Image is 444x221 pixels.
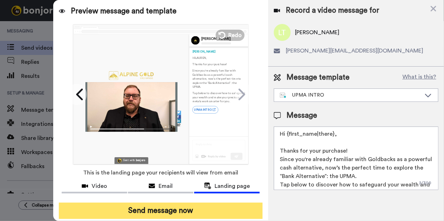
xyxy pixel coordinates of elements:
textarea: Hi {first_name|there}, Thanks for your purchase! Since you're already familiar with Goldbacks as ... [274,127,438,190]
span: Video [92,182,107,190]
p: Hi LAUREN , [192,56,245,60]
button: Send message now [59,203,263,219]
span: Email [159,182,173,190]
div: [PERSON_NAME] [192,49,245,53]
div: UPMA INTRO [280,92,421,99]
img: player-controls-full.svg [85,123,177,131]
span: Landing page [215,182,250,190]
img: nextgen-template.svg [280,93,286,98]
span: Message [286,110,317,121]
a: UPMA INTRO [192,106,218,113]
img: reply-preview.svg [192,140,245,161]
img: Bonjoro Logo [117,159,121,162]
p: Tap below to discover how to safeguard your wealth and make your precious metals work smarter for... [192,91,245,103]
span: [PERSON_NAME][EMAIL_ADDRESS][DOMAIN_NAME] [286,47,423,55]
div: Sent with [123,159,135,162]
div: bonjoro [136,159,145,162]
img: Profile image for Grant [8,20,19,32]
span: Message template [286,72,350,83]
img: d0a47b8c-7aba-49c7-b0f1-4494c27ba45a [109,71,154,80]
div: message notification from Grant, 6d ago. Bonjour-o Bryan!👋 How you doing? Can I ask for a cheeky ... [3,14,138,38]
p: Since you're already familiar with Goldbacks as a powerful cash alternative, now’s the perfect ti... [192,69,245,89]
button: What is this? [400,72,438,83]
p: Thanks for your purchase! [192,62,245,66]
span: This is the landing page your recipients will view from email [83,165,239,180]
p: Message from Grant, sent 6d ago [23,26,115,33]
span: [PERSON_NAME]!👋 How you doing? Can I ask for a cheeky favour? We are looking for more reviews on ... [23,20,115,130]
